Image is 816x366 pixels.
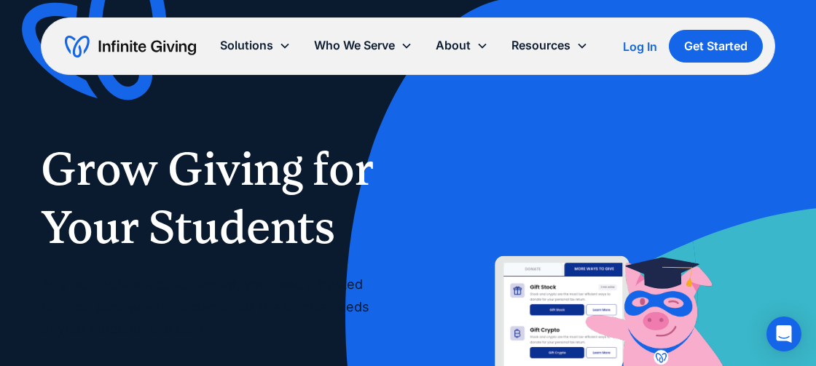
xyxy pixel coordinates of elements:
[65,35,196,58] a: home
[302,30,424,61] div: Who We Serve
[623,38,657,55] a: Log In
[220,36,273,55] div: Solutions
[436,36,471,55] div: About
[314,36,395,55] div: Who We Serve
[208,30,302,61] div: Solutions
[424,30,500,61] div: About
[511,36,570,55] div: Resources
[41,140,379,256] h1: Grow Giving for Your Students
[766,317,801,351] div: Open Intercom Messenger
[623,41,657,52] div: Log In
[500,30,600,61] div: Resources
[669,30,763,63] a: Get Started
